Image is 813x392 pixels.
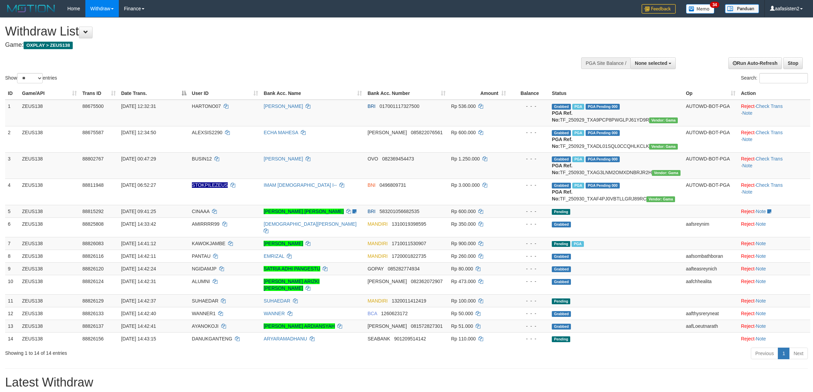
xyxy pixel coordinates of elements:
[192,221,220,227] span: AMIRRRR99
[725,4,759,13] img: panduan.png
[738,152,810,179] td: · ·
[741,253,755,259] a: Reject
[192,253,211,259] span: PANTAU
[451,221,476,227] span: Rp 350.000
[586,183,620,188] span: PGA Pending
[82,298,103,304] span: 88826129
[552,266,571,272] span: Grabbed
[189,87,261,100] th: User ID: activate to sort column ascending
[451,336,476,341] span: Rp 110.000
[19,152,80,179] td: ZEUS138
[756,221,766,227] a: Note
[738,307,810,320] td: ·
[381,311,408,316] span: Copy 1260623172 to clipboard
[451,241,476,246] span: Rp 900.000
[367,130,407,135] span: [PERSON_NAME]
[789,348,808,359] a: Next
[192,156,212,162] span: BUSIN12
[742,163,753,168] a: Note
[738,179,810,205] td: · ·
[264,253,284,259] a: EMRIZAL
[741,323,755,329] a: Reject
[121,336,156,341] span: [DATE] 14:43:15
[741,73,808,83] label: Search:
[572,104,584,110] span: Marked by aaftrukkakada
[683,307,738,320] td: aafthysreryneat
[392,253,426,259] span: Copy 1720001822735 to clipboard
[121,182,156,188] span: [DATE] 06:52:27
[756,253,766,259] a: Note
[683,275,738,294] td: aafchhealita
[630,57,676,69] button: None selected
[5,237,19,250] td: 7
[451,279,476,284] span: Rp 473.000
[756,130,783,135] a: Check Trans
[741,279,755,284] a: Reject
[710,2,719,8] span: 34
[367,209,375,214] span: BRI
[264,103,303,109] a: [PERSON_NAME]
[411,279,443,284] span: Copy 082362072907 to clipboard
[5,262,19,275] td: 9
[451,298,476,304] span: Rp 100.000
[19,126,80,152] td: ZEUS138
[552,130,571,136] span: Grabbed
[552,110,572,123] b: PGA Ref. No:
[552,163,572,175] b: PGA Ref. No:
[738,320,810,332] td: ·
[388,266,420,271] span: Copy 085282774934 to clipboard
[5,3,57,14] img: MOTION_logo.png
[19,332,80,345] td: ZEUS138
[756,323,766,329] a: Note
[121,266,156,271] span: [DATE] 14:42:24
[19,307,80,320] td: ZEUS138
[264,241,303,246] a: [PERSON_NAME]
[683,100,738,126] td: AUTOWD-BOT-PGA
[379,182,406,188] span: Copy 0496809731 to clipboard
[586,104,620,110] span: PGA Pending
[511,155,547,162] div: - - -
[365,87,448,100] th: Bank Acc. Number: activate to sort column ascending
[192,311,216,316] span: WANNER1
[738,262,810,275] td: ·
[738,250,810,262] td: ·
[738,237,810,250] td: ·
[572,241,584,247] span: Marked by aafchomsokheang
[549,87,683,100] th: Status
[509,87,549,100] th: Balance
[738,294,810,307] td: ·
[367,279,407,284] span: [PERSON_NAME]
[756,182,783,188] a: Check Trans
[683,152,738,179] td: AUTOWD-BOT-PGA
[19,320,80,332] td: ZEUS138
[5,73,57,83] label: Show entries
[192,323,219,329] span: AYANOKOJI
[511,278,547,285] div: - - -
[192,103,221,109] span: HARTONO07
[19,100,80,126] td: ZEUS138
[264,221,356,227] a: [DEMOGRAPHIC_DATA][PERSON_NAME]
[121,103,156,109] span: [DATE] 12:32:31
[5,205,19,218] td: 5
[741,298,755,304] a: Reject
[5,332,19,345] td: 14
[741,130,755,135] a: Reject
[741,156,755,162] a: Reject
[367,182,375,188] span: BNI
[742,110,753,116] a: Note
[549,126,683,152] td: TF_250929_TXADL01SQL0CCQHLKCLK
[192,130,223,135] span: ALEXSIS2290
[581,57,630,69] div: PGA Site Balance /
[552,183,571,188] span: Grabbed
[82,279,103,284] span: 88826124
[264,156,303,162] a: [PERSON_NAME]
[5,275,19,294] td: 10
[552,298,570,304] span: Pending
[742,137,753,142] a: Note
[264,209,344,214] a: [PERSON_NAME] [PERSON_NAME]
[5,25,535,38] h1: Withdraw List
[392,221,426,227] span: Copy 1310019398595 to clipboard
[683,262,738,275] td: aafteasreynich
[759,73,808,83] input: Search:
[82,336,103,341] span: 88826156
